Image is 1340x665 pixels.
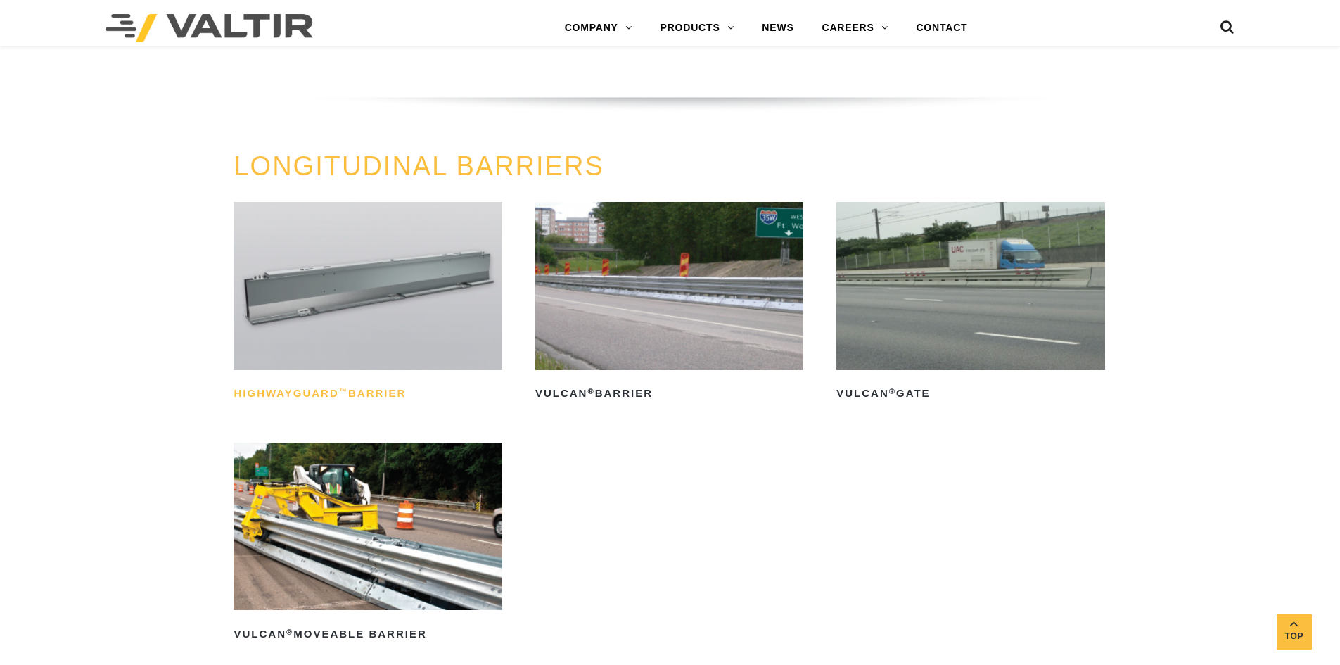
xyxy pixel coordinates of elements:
[1277,614,1312,650] a: Top
[535,383,803,405] h2: Vulcan Barrier
[551,14,646,42] a: COMPANY
[587,387,594,395] sup: ®
[646,14,748,42] a: PRODUCTS
[1277,628,1312,645] span: Top
[106,14,313,42] img: Valtir
[836,383,1104,405] h2: Vulcan Gate
[234,202,502,405] a: HighwayGuard™Barrier
[889,387,896,395] sup: ®
[808,14,902,42] a: CAREERS
[286,628,293,636] sup: ®
[902,14,981,42] a: CONTACT
[339,387,348,395] sup: ™
[535,202,803,405] a: Vulcan®Barrier
[234,151,604,181] a: LONGITUDINAL BARRIERS
[234,383,502,405] h2: HighwayGuard Barrier
[748,14,808,42] a: NEWS
[836,202,1104,405] a: Vulcan®Gate
[234,623,502,645] h2: Vulcan Moveable Barrier
[234,443,502,645] a: Vulcan®Moveable Barrier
